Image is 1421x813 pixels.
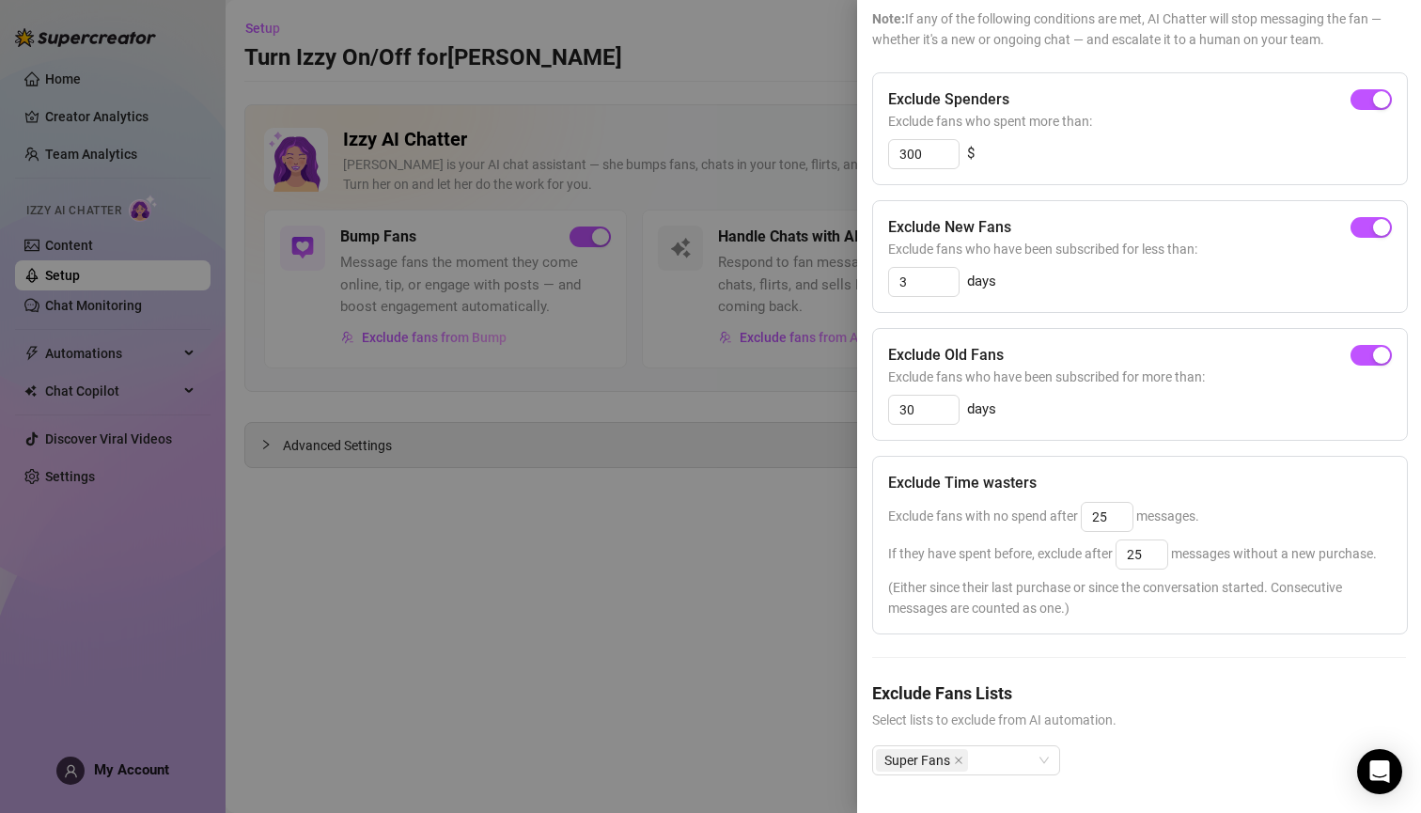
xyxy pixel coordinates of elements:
h5: Exclude Spenders [888,88,1009,111]
span: Select lists to exclude from AI automation. [872,710,1406,730]
h5: Exclude Fans Lists [872,680,1406,706]
span: Exclude fans who have been subscribed for less than: [888,239,1392,259]
span: days [967,399,996,421]
span: Super Fans [876,749,968,772]
span: Exclude fans who spent more than: [888,111,1392,132]
span: Note: [872,11,905,26]
div: Open Intercom Messenger [1357,749,1402,794]
span: (Either since their last purchase or since the conversation started. Consecutive messages are cou... [888,577,1392,618]
span: Super Fans [884,750,950,771]
h5: Exclude Old Fans [888,344,1004,367]
span: Exclude fans with no spend after messages. [888,508,1199,524]
span: days [967,271,996,293]
span: close [954,756,963,765]
span: Exclude fans who have been subscribed for more than: [888,367,1392,387]
h5: Exclude Time wasters [888,472,1037,494]
span: $ [967,143,975,165]
span: If any of the following conditions are met, AI Chatter will stop messaging the fan — whether it's... [872,8,1406,50]
span: If they have spent before, exclude after messages without a new purchase. [888,546,1377,561]
h5: Exclude New Fans [888,216,1011,239]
